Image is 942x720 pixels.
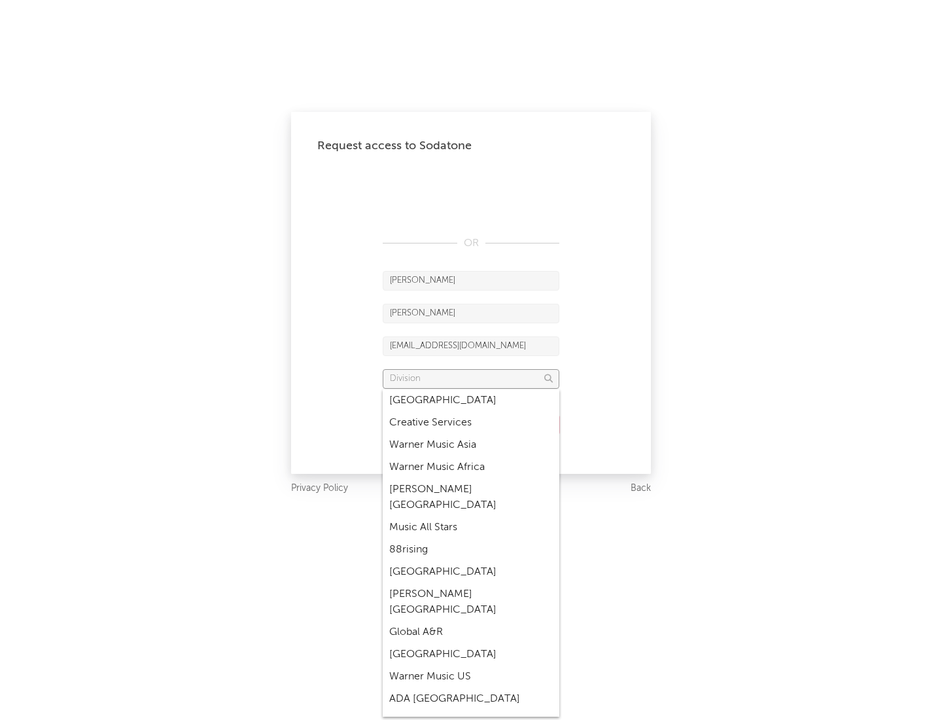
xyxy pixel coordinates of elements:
[383,643,559,666] div: [GEOGRAPHIC_DATA]
[383,621,559,643] div: Global A&R
[383,539,559,561] div: 88rising
[383,236,559,251] div: OR
[383,688,559,710] div: ADA [GEOGRAPHIC_DATA]
[631,480,651,497] a: Back
[291,480,348,497] a: Privacy Policy
[383,389,559,412] div: [GEOGRAPHIC_DATA]
[383,434,559,456] div: Warner Music Asia
[383,478,559,516] div: [PERSON_NAME] [GEOGRAPHIC_DATA]
[383,561,559,583] div: [GEOGRAPHIC_DATA]
[317,138,625,154] div: Request access to Sodatone
[383,516,559,539] div: Music All Stars
[383,336,559,356] input: Email
[383,369,559,389] input: Division
[383,666,559,688] div: Warner Music US
[383,456,559,478] div: Warner Music Africa
[383,304,559,323] input: Last Name
[383,583,559,621] div: [PERSON_NAME] [GEOGRAPHIC_DATA]
[383,271,559,291] input: First Name
[383,412,559,434] div: Creative Services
